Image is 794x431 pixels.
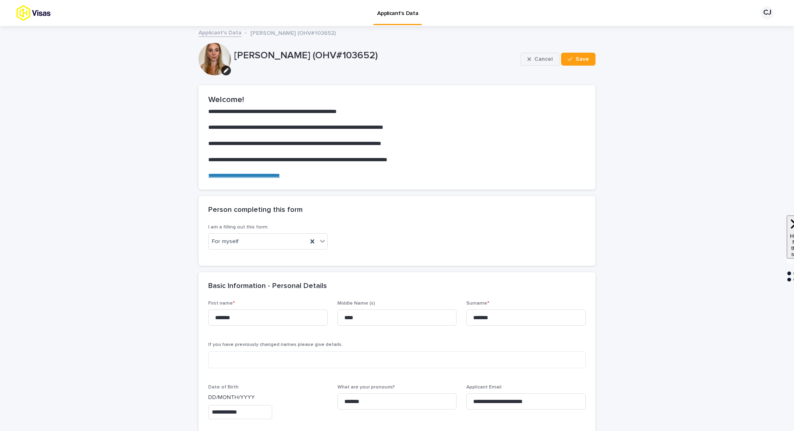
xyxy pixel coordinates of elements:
[337,301,375,306] span: Middle Name (s)
[534,56,553,62] span: Cancel
[208,206,303,215] h2: Person completing this form
[466,385,502,390] span: Applicant Email
[208,342,343,347] span: If you have previously changed names please give details.
[576,56,589,62] span: Save
[208,225,269,230] span: I am a filling out this form:
[561,53,595,66] button: Save
[208,282,327,291] h2: Basic Information - Personal Details
[521,53,559,66] button: Cancel
[250,28,336,37] p: [PERSON_NAME] (OHV#103652)
[761,6,774,19] div: CJ
[234,50,517,62] p: [PERSON_NAME] (OHV#103652)
[337,385,395,390] span: What are your pronouns?
[208,393,328,402] p: DD/MONTH/YYYY
[16,5,79,21] img: tx8HrbJQv2PFQx4TXEq5
[466,301,489,306] span: Surname
[208,95,586,105] h2: Welcome!
[208,385,239,390] span: Date of Birth
[208,301,235,306] span: First name
[198,28,241,37] a: Applicant's Data
[212,237,239,246] span: For myself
